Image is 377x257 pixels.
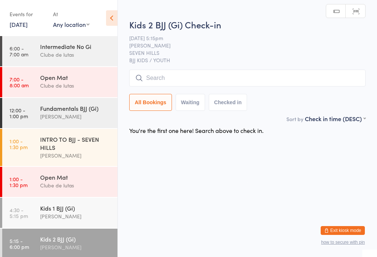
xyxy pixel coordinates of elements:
[40,73,111,81] div: Open Mat
[10,138,28,150] time: 1:00 - 1:30 pm
[2,167,117,197] a: 1:00 -1:30 pmOpen MatClube de lutas
[129,70,366,87] input: Search
[40,112,111,121] div: [PERSON_NAME]
[176,94,205,111] button: Waiting
[286,115,303,123] label: Sort by
[40,235,111,243] div: Kids 2 BJJ (Gi)
[53,8,89,20] div: At
[129,49,354,56] span: SEVEN HILLS
[40,81,111,90] div: Clube de lutas
[129,56,366,64] span: BJJ KIDS / YOUTH
[129,42,354,49] span: [PERSON_NAME]
[40,135,111,151] div: INTRO TO BJJ - SEVEN HILLS
[40,243,111,251] div: [PERSON_NAME]
[40,212,111,221] div: [PERSON_NAME]
[10,8,46,20] div: Events for
[53,20,89,28] div: Any location
[10,176,28,188] time: 1:00 - 1:30 pm
[2,129,117,166] a: 1:00 -1:30 pmINTRO TO BJJ - SEVEN HILLS[PERSON_NAME]
[10,20,28,28] a: [DATE]
[305,115,366,123] div: Check in time (DESC)
[10,45,28,57] time: 6:00 - 7:00 am
[40,204,111,212] div: Kids 1 BJJ (Gi)
[10,207,28,219] time: 4:30 - 5:15 pm
[209,94,247,111] button: Checked in
[40,181,111,190] div: Clube de lutas
[129,126,264,134] div: You're the first one here! Search above to check in.
[129,94,172,111] button: All Bookings
[10,76,29,88] time: 7:00 - 8:00 am
[2,198,117,228] a: 4:30 -5:15 pmKids 1 BJJ (Gi)[PERSON_NAME]
[2,67,117,97] a: 7:00 -8:00 amOpen MatClube de lutas
[40,104,111,112] div: Fundamentals BJJ (Gi)
[40,151,111,160] div: [PERSON_NAME]
[129,34,354,42] span: [DATE] 5:15pm
[321,240,365,245] button: how to secure with pin
[10,107,28,119] time: 12:00 - 1:00 pm
[10,238,29,250] time: 5:15 - 6:00 pm
[129,18,366,31] h2: Kids 2 BJJ (Gi) Check-in
[2,36,117,66] a: 6:00 -7:00 amIntermediate No GiClube de lutas
[40,173,111,181] div: Open Mat
[321,226,365,235] button: Exit kiosk mode
[40,42,111,50] div: Intermediate No Gi
[40,50,111,59] div: Clube de lutas
[2,98,117,128] a: 12:00 -1:00 pmFundamentals BJJ (Gi)[PERSON_NAME]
